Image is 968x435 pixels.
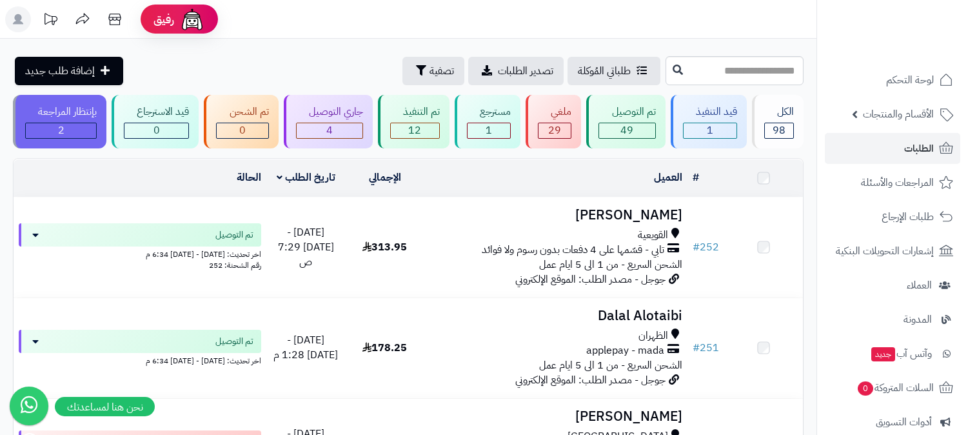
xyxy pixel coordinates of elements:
a: تاريخ الطلب [277,170,335,185]
span: أدوات التسويق [876,413,932,431]
a: تم الشحن 0 [201,95,281,148]
div: 2 [26,123,96,138]
img: ai-face.png [179,6,205,32]
a: طلبات الإرجاع [825,201,960,232]
span: لوحة التحكم [886,71,934,89]
span: رقم الشحنة: 252 [209,259,261,271]
span: العملاء [907,276,932,294]
span: # [693,340,700,356]
a: السلات المتروكة0 [825,372,960,403]
span: [DATE] - [DATE] 1:28 م [273,332,338,363]
span: 49 [620,123,633,138]
span: الطلبات [904,139,934,157]
a: لوحة التحكم [825,65,960,96]
div: جاري التوصيل [296,105,363,119]
span: الشحن السريع - من 1 الى 5 ايام عمل [539,257,682,272]
a: الإجمالي [369,170,401,185]
span: المراجعات والأسئلة [861,174,934,192]
a: العملاء [825,270,960,301]
span: 0 [153,123,160,138]
span: [DATE] - [DATE] 7:29 ص [278,225,334,270]
a: تم التوصيل 49 [584,95,667,148]
a: #251 [693,340,719,356]
a: تحديثات المنصة [34,6,66,35]
span: جوجل - مصدر الطلب: الموقع الإلكتروني [515,272,666,287]
span: الأقسام والمنتجات [863,105,934,123]
div: 12 [391,123,439,138]
div: 29 [538,123,571,138]
a: قيد الاسترجاع 0 [109,95,201,148]
span: تصدير الطلبات [498,63,553,79]
span: جوجل - مصدر الطلب: الموقع الإلكتروني [515,372,666,388]
span: رفيق [153,12,174,27]
span: المدونة [904,310,932,329]
div: بإنتظار المراجعة [25,105,97,119]
div: تم الشحن [216,105,268,119]
button: تصفية [402,57,464,85]
div: اخر تحديث: [DATE] - [DATE] 6:34 م [19,247,261,260]
span: 1 [707,123,713,138]
span: طلبات الإرجاع [882,208,934,226]
img: logo-2.png [880,36,956,63]
a: طلباتي المُوكلة [568,57,660,85]
a: العميل [654,170,682,185]
span: 0 [858,381,873,396]
div: ملغي [538,105,571,119]
a: الكل98 [749,95,806,148]
span: تصفية [430,63,454,79]
div: قيد التنفيذ [683,105,737,119]
span: 98 [773,123,785,138]
a: تصدير الطلبات [468,57,564,85]
a: وآتس آبجديد [825,338,960,369]
a: الحالة [237,170,261,185]
span: # [693,239,700,255]
div: مسترجع [467,105,511,119]
span: تم التوصيل [215,228,253,241]
span: إشعارات التحويلات البنكية [836,242,934,260]
a: إشعارات التحويلات البنكية [825,236,960,267]
span: تم التوصيل [215,335,253,348]
span: الشحن السريع - من 1 الى 5 ايام عمل [539,358,682,373]
a: المراجعات والأسئلة [825,167,960,198]
span: الظهران [638,329,668,343]
a: المدونة [825,304,960,335]
span: إضافة طلب جديد [25,63,95,79]
a: إضافة طلب جديد [15,57,123,85]
a: #252 [693,239,719,255]
div: 4 [297,123,362,138]
span: 0 [239,123,246,138]
div: تم التنفيذ [390,105,440,119]
div: 1 [468,123,510,138]
span: وآتس آب [870,345,932,363]
span: 4 [326,123,333,138]
span: 178.25 [362,340,407,356]
span: طلباتي المُوكلة [578,63,631,79]
h3: Dalal Alotaibi [430,309,682,323]
h3: [PERSON_NAME] [430,409,682,424]
div: 0 [217,123,268,138]
div: 0 [124,123,188,138]
h3: [PERSON_NAME] [430,208,682,223]
div: الكل [764,105,794,119]
span: 313.95 [362,239,407,255]
div: قيد الاسترجاع [124,105,189,119]
span: 1 [486,123,492,138]
a: تم التنفيذ 12 [375,95,452,148]
span: 2 [58,123,64,138]
a: قيد التنفيذ 1 [668,95,749,148]
div: 49 [599,123,655,138]
a: # [693,170,699,185]
span: 12 [408,123,421,138]
div: اخر تحديث: [DATE] - [DATE] 6:34 م [19,353,261,367]
a: ملغي 29 [523,95,584,148]
a: بإنتظار المراجعة 2 [10,95,109,148]
span: تابي - قسّمها على 4 دفعات بدون رسوم ولا فوائد [482,243,664,258]
span: جديد [871,347,895,361]
span: القويعية [638,228,668,243]
span: السلات المتروكة [856,379,934,397]
span: 29 [548,123,561,138]
div: 1 [684,123,736,138]
span: applepay - mada [586,343,664,358]
a: الطلبات [825,133,960,164]
a: جاري التوصيل 4 [281,95,375,148]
